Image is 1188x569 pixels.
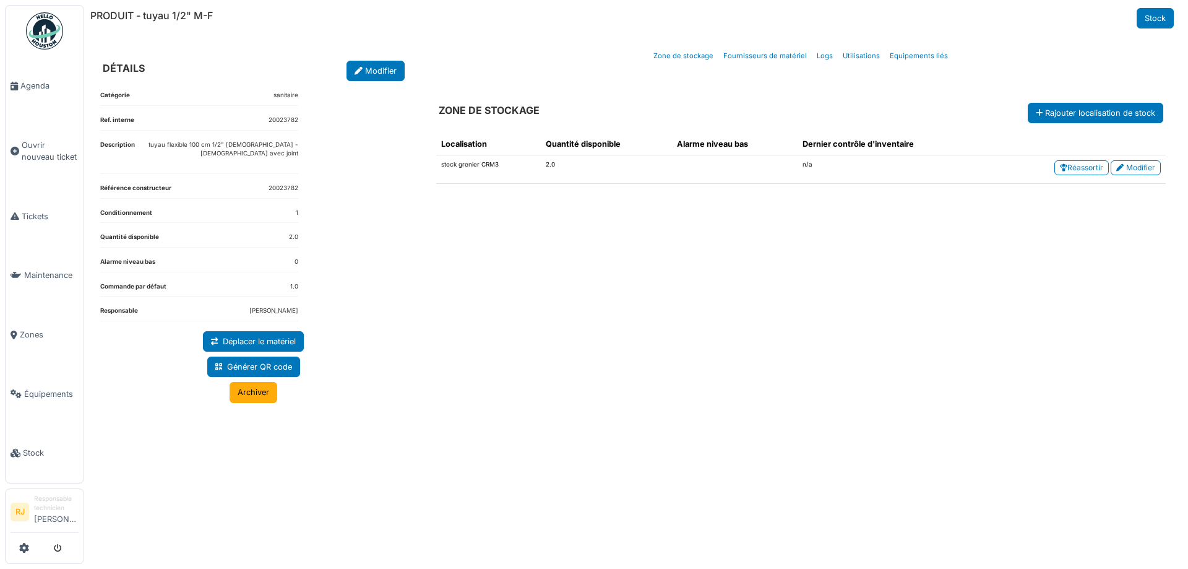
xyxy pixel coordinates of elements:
dd: 20023782 [269,184,298,193]
a: Stock [1137,8,1174,28]
dd: 20023782 [269,116,298,125]
li: [PERSON_NAME] [34,494,79,530]
dd: 1.0 [290,282,298,292]
h6: DÉTAILS [103,63,145,74]
span: Tickets [22,211,79,222]
a: Modifier [1111,160,1161,175]
a: Archiver [230,382,277,402]
a: Équipements [6,365,84,424]
a: Agenda [6,56,84,116]
td: stock grenier CRM3 [436,155,541,184]
a: Déplacer le matériel [203,331,304,352]
img: Badge_color-CXgf-gQk.svg [26,12,63,50]
dt: Catégorie [100,91,130,105]
dd: 0 [295,258,298,267]
a: Fournisseurs de matériel [718,41,812,71]
a: Zone de stockage [648,41,718,71]
th: Dernier contrôle d'inventaire [798,133,986,155]
dd: 1 [296,209,298,218]
span: Stock [23,447,79,459]
a: Ouvrir nouveau ticket [6,116,84,187]
div: Responsable technicien [34,494,79,513]
h6: ZONE DE STOCKAGE [439,105,540,116]
h6: PRODUIT - tuyau 1/2" M-F [90,10,213,22]
th: Quantité disponible [541,133,672,155]
button: Rajouter localisation de stock [1028,103,1163,123]
dd: [PERSON_NAME] [249,306,298,316]
dt: Conditionnement [100,209,152,223]
dt: Description [100,141,135,173]
dt: Responsable [100,306,138,321]
dt: Référence constructeur [100,184,171,198]
a: RJ Responsable technicien[PERSON_NAME] [11,494,79,533]
a: Utilisations [838,41,885,71]
span: Agenda [20,80,79,92]
dt: Quantité disponible [100,233,159,247]
th: Alarme niveau bas [672,133,798,155]
a: Générer QR code [207,357,300,377]
span: Ouvrir nouveau ticket [22,139,79,163]
td: 2.0 [541,155,672,184]
td: n/a [798,155,986,184]
a: Stock [6,423,84,483]
a: Tickets [6,187,84,246]
dt: Commande par défaut [100,282,166,297]
a: Modifier [346,61,405,81]
span: Équipements [24,388,79,400]
dt: Ref. interne [100,116,134,130]
a: Zones [6,305,84,365]
a: Logs [812,41,838,71]
a: Maintenance [6,246,84,305]
span: Maintenance [24,269,79,281]
dt: Alarme niveau bas [100,258,155,272]
p: tuyau flexible 100 cm 1/2" [DEMOGRAPHIC_DATA] - [DEMOGRAPHIC_DATA] avec joint [135,141,298,159]
li: RJ [11,503,29,521]
th: Localisation [436,133,541,155]
a: Equipements liés [885,41,953,71]
span: Zones [20,329,79,341]
dd: sanitaire [273,91,298,100]
a: Réassortir [1054,160,1109,175]
dd: 2.0 [289,233,298,242]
